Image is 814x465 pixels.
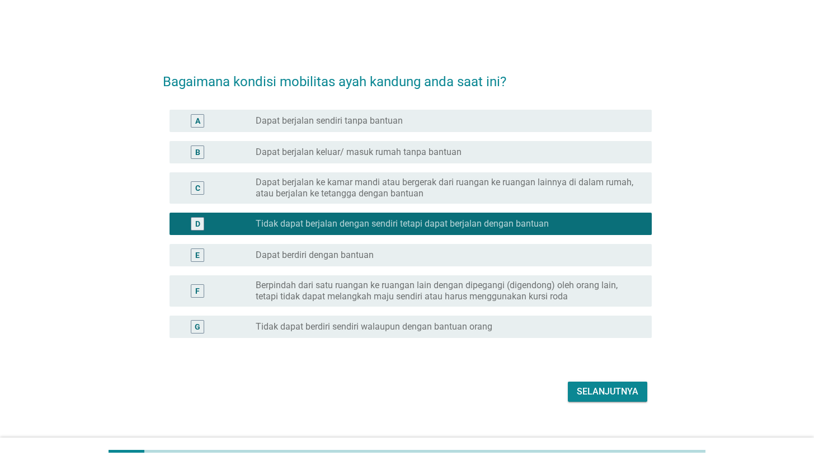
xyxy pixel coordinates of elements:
[256,280,634,302] label: Berpindah dari satu ruangan ke ruangan lain dengan dipegangi (digendong) oleh orang lain, tetapi ...
[568,382,647,402] button: Selanjutnya
[195,321,200,332] div: G
[195,285,200,297] div: F
[163,60,652,92] h2: Bagaimana kondisi mobilitas ayah kandung anda saat ini?
[256,115,403,126] label: Dapat berjalan sendiri tanpa bantuan
[256,147,462,158] label: Dapat berjalan keluar/ masuk rumah tanpa bantuan
[577,385,638,398] div: Selanjutnya
[195,218,200,229] div: D
[256,250,374,261] label: Dapat berdiri dengan bantuan
[256,218,549,229] label: Tidak dapat berjalan dengan sendiri tetapi dapat berjalan dengan bantuan
[256,321,492,332] label: Tidak dapat berdiri sendiri walaupun dengan bantuan orang
[195,182,200,194] div: C
[256,177,634,199] label: Dapat berjalan ke kamar mandi atau bergerak dari ruangan ke ruangan lainnya di dalam rumah, atau ...
[195,146,200,158] div: B
[195,115,200,126] div: A
[195,249,200,261] div: E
